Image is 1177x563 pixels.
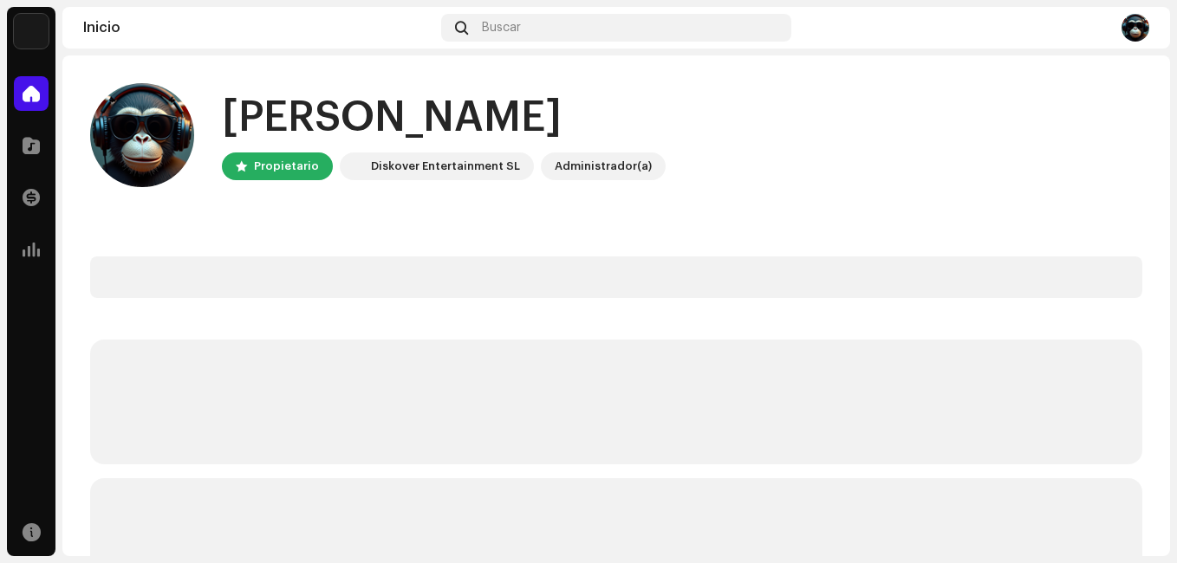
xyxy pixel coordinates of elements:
[254,156,319,177] div: Propietario
[371,156,520,177] div: Diskover Entertainment SL
[83,21,434,35] div: Inicio
[90,83,194,187] img: f66ff829-d334-4468-b9cb-1d3f41666441
[555,156,652,177] div: Administrador(a)
[1122,14,1149,42] img: f66ff829-d334-4468-b9cb-1d3f41666441
[222,90,666,146] div: [PERSON_NAME]
[343,156,364,177] img: 297a105e-aa6c-4183-9ff4-27133c00f2e2
[482,21,521,35] span: Buscar
[14,14,49,49] img: 297a105e-aa6c-4183-9ff4-27133c00f2e2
